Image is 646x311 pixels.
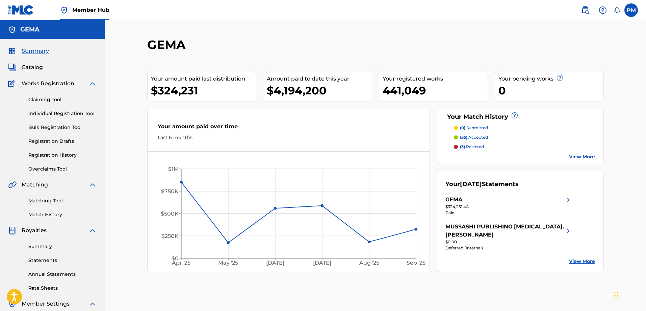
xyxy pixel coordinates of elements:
a: Claiming Tool [28,96,97,103]
span: (55) [460,135,467,140]
span: Works Registration [22,80,74,88]
tspan: May '25 [218,260,238,266]
img: right chevron icon [564,196,572,204]
p: rejected [460,144,484,150]
div: Your amount paid last distribution [151,75,256,83]
span: Summary [22,47,49,55]
p: accepted [460,134,488,140]
img: expand [88,181,97,189]
p: submitted [460,125,488,131]
iframe: Chat Widget [612,279,646,311]
tspan: $250K [161,233,179,239]
div: Deferred (Internal) [445,245,572,251]
a: Match History [28,211,97,218]
div: $324,231.44 [445,204,572,210]
tspan: $1M [168,166,179,172]
img: Accounts [8,26,16,34]
tspan: Aug '25 [359,260,379,266]
div: GEMA [445,196,462,204]
a: Overclaims Tool [28,165,97,173]
div: Ziehen [614,285,618,306]
div: Your Statements [445,180,519,189]
iframe: Resource Center [627,205,646,260]
img: Matching [8,181,17,189]
a: GEMAright chevron icon$324,231.44Paid [445,196,572,216]
a: Registration Drafts [28,138,97,145]
img: help [599,6,607,14]
div: 0 [498,83,603,98]
a: Bulk Registration Tool [28,124,97,131]
div: MUSSASHI PUBLISHING [MEDICAL_DATA]. [PERSON_NAME] [445,223,564,239]
img: search [581,6,589,14]
a: View More [569,153,595,160]
span: Matching [22,181,48,189]
div: Amount paid to date this year [267,75,372,83]
h5: GEMA [20,26,40,34]
div: User Menu [624,3,638,17]
div: Your amount paid over time [158,123,420,134]
tspan: $500K [161,210,179,217]
a: Rate Sheets [28,285,97,292]
div: Your pending works [498,75,603,83]
div: Notifications [614,7,620,14]
div: $4,194,200 [267,83,372,98]
img: Works Registration [8,80,17,88]
a: Statements [28,257,97,264]
span: Member Settings [22,300,70,308]
a: Public Search [578,3,592,17]
span: Catalog [22,63,43,71]
span: Royalties [22,226,47,235]
tspan: $750K [161,188,179,195]
img: expand [88,80,97,88]
span: (0) [460,125,465,130]
a: (3) rejected [454,144,595,150]
span: [DATE] [460,180,482,188]
img: Top Rightsholder [60,6,68,14]
img: MLC Logo [8,5,34,15]
div: Paid [445,210,572,216]
div: Help [596,3,610,17]
a: MUSSASHI PUBLISHING [MEDICAL_DATA]. [PERSON_NAME]right chevron icon$0.00Deferred (Internal) [445,223,572,251]
a: Summary [28,243,97,250]
div: 441,049 [383,83,488,98]
a: Annual Statements [28,271,97,278]
a: SummarySummary [8,47,49,55]
h2: GEMA [147,37,189,52]
a: Individual Registration Tool [28,110,97,117]
tspan: Sep '25 [407,260,425,266]
img: Royalties [8,226,16,235]
a: (55) accepted [454,134,595,140]
tspan: [DATE] [313,260,331,266]
a: CatalogCatalog [8,63,43,71]
a: Matching Tool [28,197,97,204]
div: Chat-Widget [612,279,646,311]
div: $0.00 [445,239,572,245]
span: ? [557,75,563,81]
img: Catalog [8,63,16,71]
img: expand [88,226,97,235]
tspan: Apr '25 [172,260,190,266]
a: (0) submitted [454,125,595,131]
a: View More [569,258,595,265]
tspan: [DATE] [266,260,284,266]
div: Your Match History [445,112,595,121]
span: Member Hub [72,6,109,14]
a: Registration History [28,152,97,159]
tspan: $0 [172,255,179,262]
img: Summary [8,47,16,55]
img: Member Settings [8,300,16,308]
div: Your registered works [383,75,488,83]
span: ? [512,113,517,118]
div: $324,231 [151,83,256,98]
div: Last 6 months [158,134,420,141]
img: expand [88,300,97,308]
span: (3) [460,144,465,149]
img: right chevron icon [564,223,572,239]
